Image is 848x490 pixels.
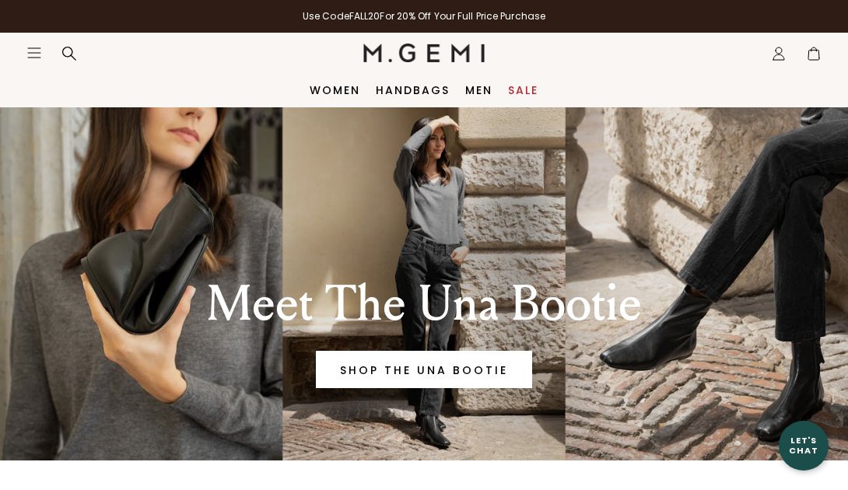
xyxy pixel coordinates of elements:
[376,84,450,96] a: Handbags
[135,276,713,332] div: Meet The Una Bootie
[316,351,532,388] a: Banner primary button
[363,44,485,62] img: M.Gemi
[779,436,829,455] div: Let's Chat
[508,84,538,96] a: Sale
[349,9,380,23] strong: FALL20
[310,84,360,96] a: Women
[465,84,492,96] a: Men
[26,45,42,61] button: Open site menu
